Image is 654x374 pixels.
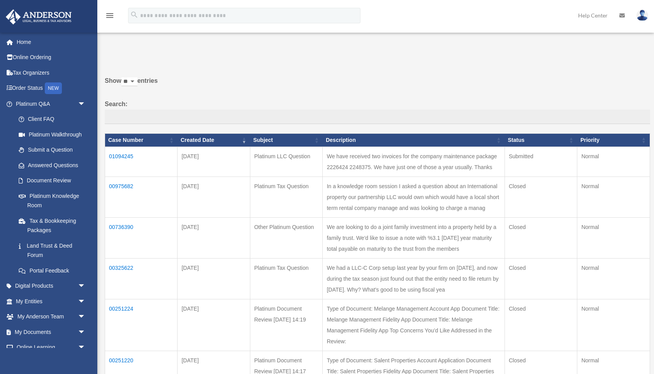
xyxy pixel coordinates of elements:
label: Search: [105,99,650,124]
a: Digital Productsarrow_drop_down [5,278,97,294]
td: Other Platinum Question [250,217,322,258]
span: arrow_drop_down [78,96,93,112]
a: Answered Questions [11,157,90,173]
td: We had a LLC-C Corp setup last year by your firm on [DATE], and now during the tax season just fo... [323,258,505,299]
a: Document Review [11,173,93,189]
th: Description: activate to sort column ascending [323,134,505,147]
td: In a knowledge room session I asked a question about an International property our partnership LL... [323,177,505,217]
td: [DATE] [178,217,250,258]
i: menu [105,11,114,20]
a: Client FAQ [11,112,93,127]
span: arrow_drop_down [78,294,93,309]
a: Online Ordering [5,50,97,65]
th: Priority: activate to sort column ascending [577,134,650,147]
a: Tax & Bookkeeping Packages [11,213,93,238]
td: Platinum Document Review [DATE] 14:19 [250,299,322,351]
a: Platinum Knowledge Room [11,188,93,213]
a: Submit a Question [11,142,93,158]
a: Platinum Q&Aarrow_drop_down [5,96,93,112]
td: Normal [577,258,650,299]
td: Closed [505,217,577,258]
div: NEW [45,82,62,94]
a: My Documentsarrow_drop_down [5,324,97,340]
span: arrow_drop_down [78,278,93,294]
td: [DATE] [178,177,250,217]
a: Home [5,34,97,50]
input: Search: [105,110,650,124]
img: Anderson Advisors Platinum Portal [4,9,74,24]
td: 00325622 [105,258,178,299]
td: 00251224 [105,299,178,351]
td: We have received two invoices for the company maintenance package 2226424 2248375. We have just o... [323,147,505,177]
td: Closed [505,177,577,217]
th: Status: activate to sort column ascending [505,134,577,147]
td: Platinum Tax Question [250,177,322,217]
td: [DATE] [178,299,250,351]
th: Subject: activate to sort column ascending [250,134,322,147]
td: 01094245 [105,147,178,177]
a: Platinum Walkthrough [11,127,93,142]
td: 00736390 [105,217,178,258]
td: [DATE] [178,258,250,299]
th: Case Number: activate to sort column ascending [105,134,178,147]
td: Normal [577,147,650,177]
select: Showentries [121,77,137,86]
a: Online Learningarrow_drop_down [5,340,97,355]
td: We are looking to do a joint family investment into a property held by a family trust. We'd like ... [323,217,505,258]
a: Tax Organizers [5,65,97,80]
i: search [130,10,139,19]
td: [DATE] [178,147,250,177]
td: Normal [577,177,650,217]
a: menu [105,14,114,20]
a: Portal Feedback [11,263,93,278]
a: Order StatusNEW [5,80,97,96]
label: Show entries [105,75,650,94]
td: Normal [577,299,650,351]
td: 00975682 [105,177,178,217]
span: arrow_drop_down [78,340,93,356]
td: Type of Document: Melange Management Account App Document Title: Melange Management Fidelity App ... [323,299,505,351]
span: arrow_drop_down [78,324,93,340]
td: Closed [505,299,577,351]
td: Platinum LLC Question [250,147,322,177]
td: Submitted [505,147,577,177]
span: arrow_drop_down [78,309,93,325]
img: User Pic [636,10,648,21]
td: Closed [505,258,577,299]
a: My Entitiesarrow_drop_down [5,294,97,309]
td: Normal [577,217,650,258]
a: My Anderson Teamarrow_drop_down [5,309,97,325]
td: Platinum Tax Question [250,258,322,299]
a: Land Trust & Deed Forum [11,238,93,263]
th: Created Date: activate to sort column ascending [178,134,250,147]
